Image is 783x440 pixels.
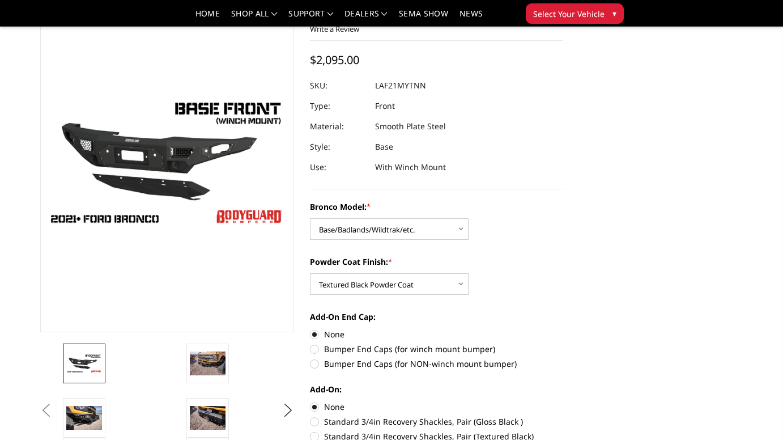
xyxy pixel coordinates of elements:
[375,157,446,177] dd: With Winch Mount
[533,8,605,20] span: Select Your Vehicle
[310,256,564,268] label: Powder Coat Finish:
[375,75,426,96] dd: LAF21MYTNN
[310,383,564,395] label: Add-On:
[279,402,296,419] button: Next
[288,10,333,26] a: Support
[195,10,220,26] a: Home
[310,75,367,96] dt: SKU:
[190,406,225,430] img: Bronco Base Front (winch mount)
[310,358,564,370] label: Bumper End Caps (for NON-winch mount bumper)
[399,10,448,26] a: SEMA Show
[190,352,225,375] img: Bronco Base Front (winch mount)
[231,10,277,26] a: shop all
[310,343,564,355] label: Bumper End Caps (for winch mount bumper)
[310,328,564,340] label: None
[612,7,616,19] span: ▾
[310,401,564,413] label: None
[344,10,388,26] a: Dealers
[66,353,102,373] img: Freedom Series - Bronco Base Front Bumper
[310,201,564,213] label: Bronco Model:
[375,116,446,137] dd: Smooth Plate Steel
[310,137,367,157] dt: Style:
[375,96,395,116] dd: Front
[37,402,54,419] button: Previous
[310,157,367,177] dt: Use:
[310,24,359,34] a: Write a Review
[459,10,483,26] a: News
[526,3,624,24] button: Select Your Vehicle
[375,137,393,157] dd: Base
[310,96,367,116] dt: Type:
[310,311,564,323] label: Add-On End Cap:
[310,116,367,137] dt: Material:
[310,416,564,428] label: Standard 3/4in Recovery Shackles, Pair (Gloss Black )
[310,52,359,67] span: $2,095.00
